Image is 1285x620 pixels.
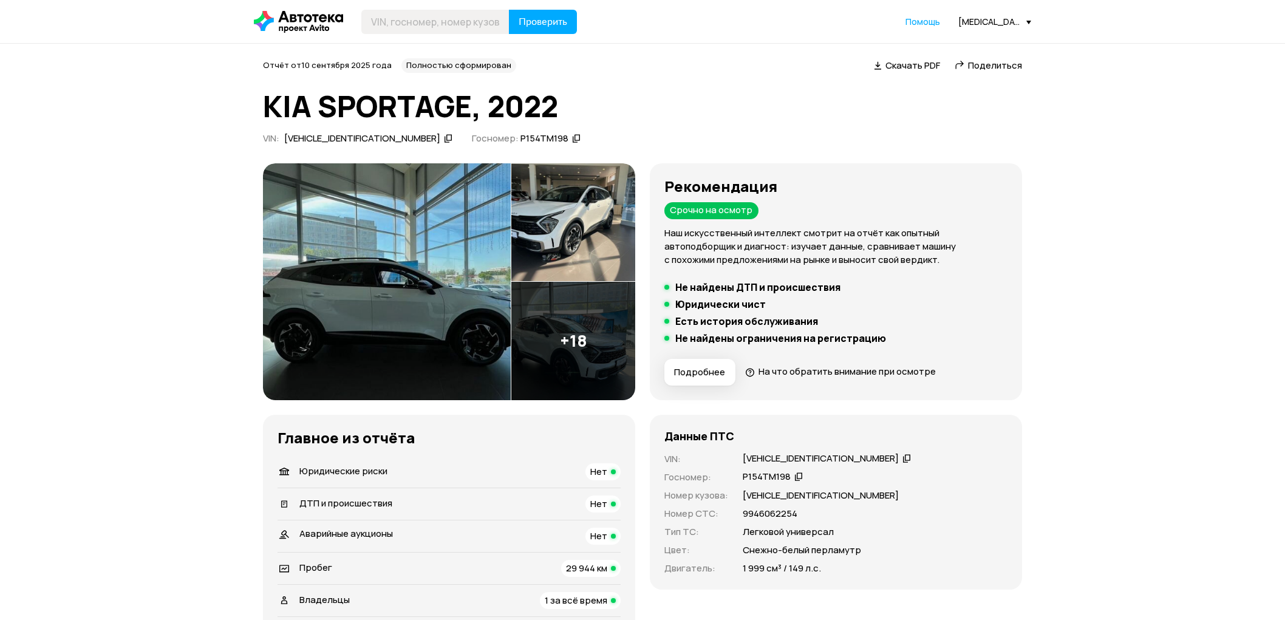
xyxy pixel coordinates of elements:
[509,10,577,34] button: Проверить
[664,359,735,386] button: Подробнее
[590,497,607,510] span: Нет
[743,452,899,465] div: [VEHICLE_IDENTIFICATION_NUMBER]
[299,561,332,574] span: Пробег
[743,489,899,502] p: [VEHICLE_IDENTIFICATION_NUMBER]
[299,593,350,606] span: Владельцы
[299,527,393,540] span: Аварийные аукционы
[664,471,728,484] p: Госномер :
[664,562,728,575] p: Двигатель :
[664,543,728,557] p: Цвет :
[263,132,279,145] span: VIN :
[758,365,936,378] span: На что обратить внимание при осмотре
[299,497,392,509] span: ДТП и происшествия
[743,525,834,539] p: Легковой универсал
[674,366,725,378] span: Подробнее
[520,132,568,145] div: Р154ТМ198
[664,178,1007,195] h3: Рекомендация
[675,315,818,327] h5: Есть история обслуживания
[664,227,1007,267] p: Наш искусственный интеллект смотрит на отчёт как опытный автоподборщик и диагност: изучает данные...
[743,507,797,520] p: 9946062254
[664,452,728,466] p: VIN :
[664,429,734,443] h4: Данные ПТС
[968,59,1022,72] span: Поделиться
[955,59,1022,72] a: Поделиться
[566,562,607,574] span: 29 944 км
[743,471,791,483] div: Р154ТМ198
[885,59,940,72] span: Скачать PDF
[590,530,607,542] span: Нет
[743,562,821,575] p: 1 999 см³ / 149 л.с.
[299,465,387,477] span: Юридические риски
[519,17,567,27] span: Проверить
[401,58,516,73] div: Полностью сформирован
[472,132,519,145] span: Госномер:
[675,281,840,293] h5: Не найдены ДТП и происшествия
[284,132,440,145] div: [VEHICLE_IDENTIFICATION_NUMBER]
[664,507,728,520] p: Номер СТС :
[874,59,940,72] a: Скачать PDF
[590,465,607,478] span: Нет
[664,525,728,539] p: Тип ТС :
[263,60,392,70] span: Отчёт от 10 сентября 2025 года
[664,202,758,219] div: Срочно на осмотр
[545,594,607,607] span: 1 за всё время
[958,16,1031,27] div: [MEDICAL_DATA][EMAIL_ADDRESS][DOMAIN_NAME]
[905,16,940,28] a: Помощь
[675,332,886,344] h5: Не найдены ограничения на регистрацию
[905,16,940,27] span: Помощь
[664,489,728,502] p: Номер кузова :
[361,10,510,34] input: VIN, госномер, номер кузова
[745,365,936,378] a: На что обратить внимание при осмотре
[743,543,861,557] p: Снежно-белый перламутр
[278,429,621,446] h3: Главное из отчёта
[263,90,1022,123] h1: KIA SPORTAGE, 2022
[675,298,766,310] h5: Юридически чист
